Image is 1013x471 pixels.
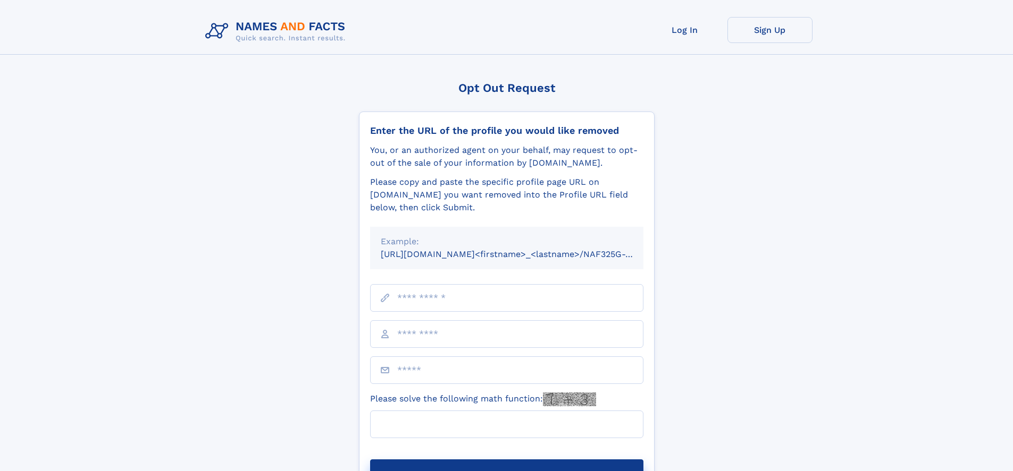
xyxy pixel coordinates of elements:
[381,249,664,259] small: [URL][DOMAIN_NAME]<firstname>_<lastname>/NAF325G-xxxxxxxx
[370,392,596,406] label: Please solve the following math function:
[642,17,727,43] a: Log In
[370,125,643,136] div: Enter the URL of the profile you would like removed
[201,17,354,46] img: Logo Names and Facts
[359,81,655,95] div: Opt Out Request
[370,144,643,169] div: You, or an authorized agent on your behalf, may request to opt-out of the sale of your informatio...
[727,17,813,43] a: Sign Up
[381,235,633,248] div: Example:
[370,176,643,214] div: Please copy and paste the specific profile page URL on [DOMAIN_NAME] you want removed into the Pr...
